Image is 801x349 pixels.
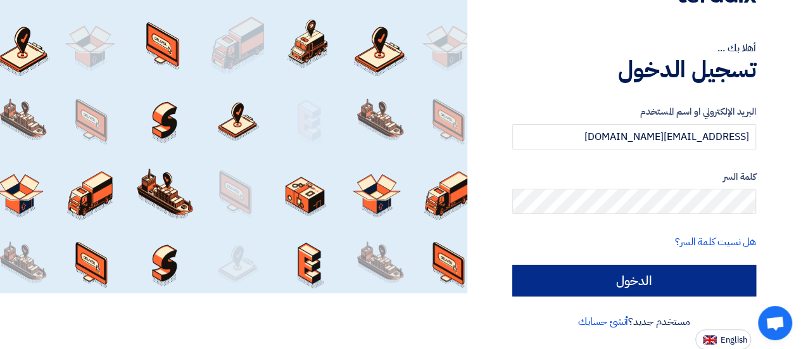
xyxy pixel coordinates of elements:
img: en-US.png [703,335,717,345]
input: أدخل بريد العمل الإلكتروني او اسم المستخدم الخاص بك ... [512,124,756,149]
div: أهلا بك ... [512,41,756,56]
a: هل نسيت كلمة السر؟ [675,234,756,250]
div: مستخدم جديد؟ [512,314,756,329]
input: الدخول [512,265,756,296]
a: Open chat [758,306,792,340]
label: كلمة السر [512,170,756,184]
span: English [721,336,747,345]
label: البريد الإلكتروني او اسم المستخدم [512,105,756,119]
h1: تسجيل الدخول [512,56,756,84]
a: أنشئ حسابك [578,314,628,329]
